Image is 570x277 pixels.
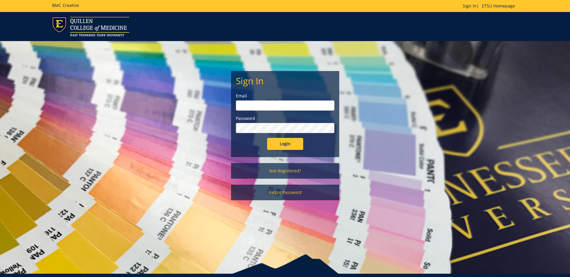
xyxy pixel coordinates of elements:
[236,93,334,99] label: Email
[52,3,79,7] h5: BMC Creative
[463,3,477,9] a: Sign In
[236,76,334,86] h2: Sign In
[479,3,518,9] a: ETSU Homepage
[231,163,339,179] a: Not Registered?
[267,138,303,150] input: Login
[236,115,334,121] label: Password
[231,185,339,200] a: Forgot Password
[463,3,518,9] p: |
[52,17,129,36] img: ETSU logo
